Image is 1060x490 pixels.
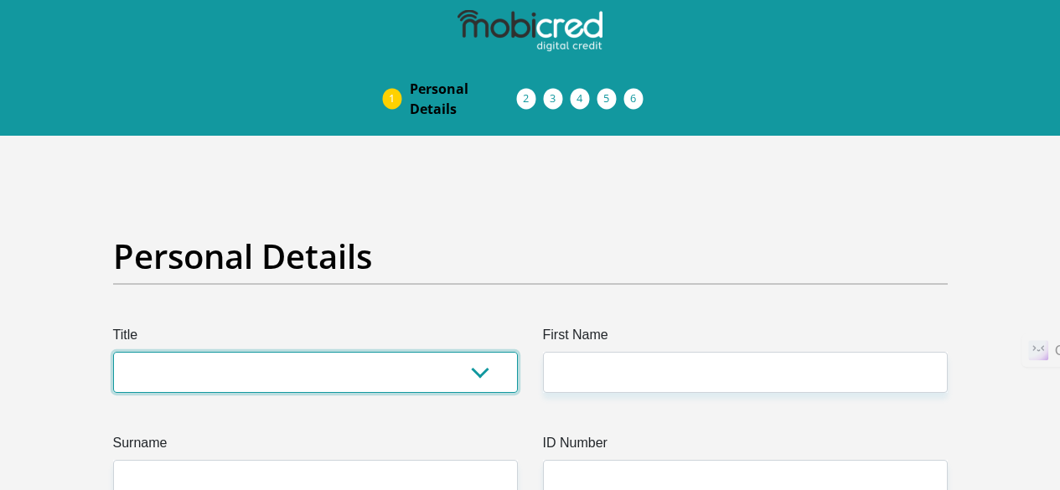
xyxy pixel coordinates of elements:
label: Title [113,325,518,352]
label: Surname [113,433,518,460]
label: ID Number [543,433,948,460]
span: Personal Details [410,79,517,119]
label: First Name [543,325,948,352]
img: mobicred logo [458,10,602,52]
input: First Name [543,352,948,393]
a: PersonalDetails [396,72,530,126]
h2: Personal Details [113,236,948,276]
